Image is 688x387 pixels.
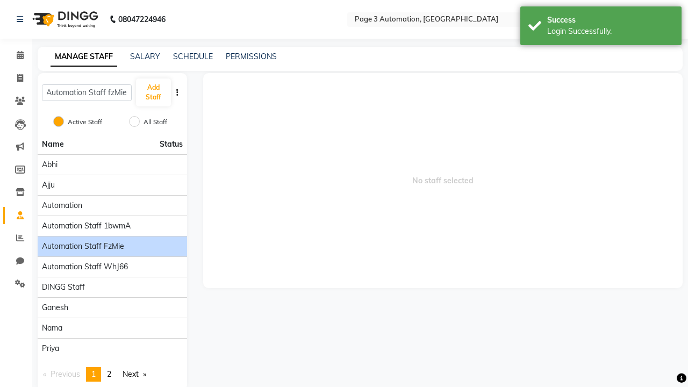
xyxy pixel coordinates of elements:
[42,241,124,252] span: Automation Staff fzMie
[226,52,277,61] a: PERMISSIONS
[68,117,102,127] label: Active Staff
[42,220,131,232] span: Automation Staff 1bwmA
[42,322,62,334] span: Nama
[118,4,166,34] b: 08047224946
[160,139,183,150] span: Status
[42,180,55,191] span: Ajju
[144,117,167,127] label: All Staff
[130,52,160,61] a: SALARY
[547,15,673,26] div: Success
[42,343,59,354] span: Priya
[42,159,58,170] span: Abhi
[42,302,68,313] span: Ganesh
[42,261,128,273] span: Automation Staff WhJ66
[42,282,85,293] span: DINGG Staff
[203,73,683,288] span: No staff selected
[51,369,80,379] span: Previous
[136,78,171,106] button: Add Staff
[51,47,117,67] a: MANAGE STAFF
[173,52,213,61] a: SCHEDULE
[27,4,101,34] img: logo
[42,84,132,101] input: Search Staff
[117,367,152,382] a: Next
[107,369,111,379] span: 2
[38,367,187,382] nav: Pagination
[42,139,64,149] span: Name
[91,369,96,379] span: 1
[547,26,673,37] div: Login Successfully.
[42,200,82,211] span: Automation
